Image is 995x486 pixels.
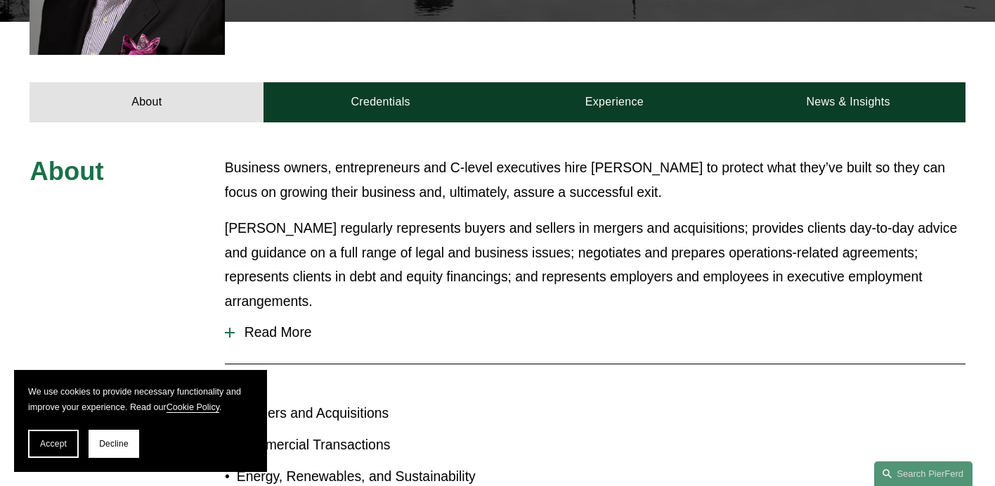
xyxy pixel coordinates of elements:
p: Mergers and Acquisitions [237,401,497,426]
a: Search this site [874,461,973,486]
button: Accept [28,430,79,458]
span: Read More [235,324,965,340]
p: Commercial Transactions [237,433,497,457]
a: News & Insights [731,82,965,122]
p: [PERSON_NAME] regularly represents buyers and sellers in mergers and acquisitions; provides clien... [225,216,965,314]
button: Read More [225,314,965,351]
span: Decline [99,439,129,449]
p: We use cookies to provide necessary functionality and improve your experience. Read our . [28,384,253,416]
span: About [30,157,103,186]
section: Cookie banner [14,370,267,472]
button: Decline [89,430,139,458]
a: Credentials [264,82,497,122]
a: About [30,82,264,122]
span: Accept [40,439,67,449]
a: Cookie Policy [167,402,219,412]
p: Business owners, entrepreneurs and C-level executives hire [PERSON_NAME] to protect what they’ve ... [225,155,965,205]
a: Experience [497,82,731,122]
